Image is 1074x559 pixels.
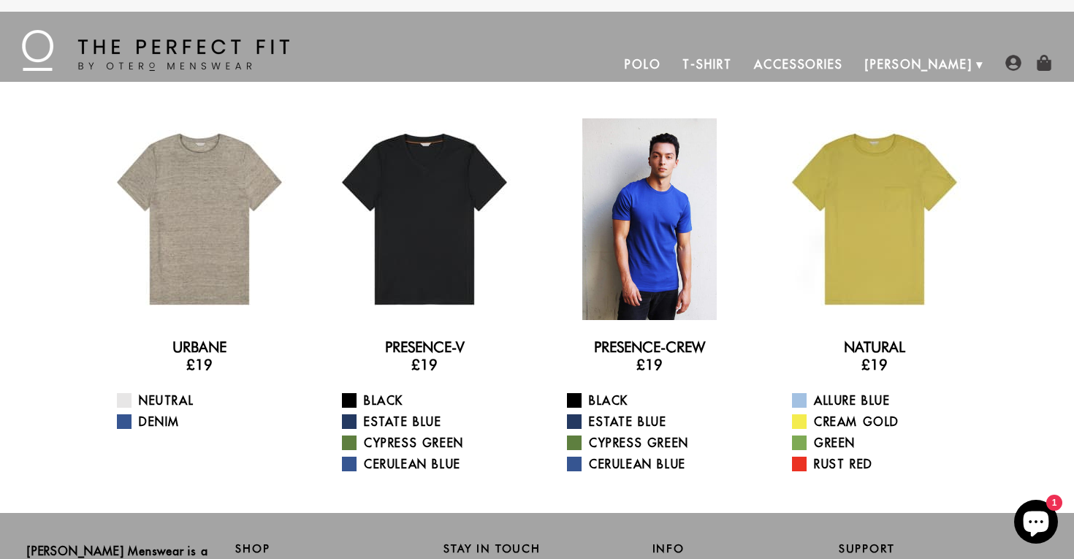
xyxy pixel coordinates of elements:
a: Natural [844,338,905,356]
a: Accessories [743,47,854,82]
h2: Support [839,542,1047,555]
a: Black [342,392,525,409]
a: Green [792,434,975,452]
h2: Shop [235,542,422,555]
h3: £19 [324,356,525,373]
a: T-Shirt [671,47,742,82]
a: Cerulean Blue [567,455,750,473]
h3: £19 [549,356,750,373]
a: Neutral [117,392,300,409]
a: Urbane [172,338,226,356]
h2: Stay in Touch [443,542,630,555]
inbox-online-store-chat: Shopify online store chat [1010,500,1062,547]
a: Cream Gold [792,413,975,430]
a: Rust Red [792,455,975,473]
a: Cerulean Blue [342,455,525,473]
a: Polo [614,47,672,82]
img: shopping-bag-icon.png [1036,55,1052,71]
a: Estate Blue [567,413,750,430]
a: Presence-V [385,338,465,356]
a: Cypress Green [342,434,525,452]
h3: £19 [774,356,975,373]
a: Denim [117,413,300,430]
a: Black [567,392,750,409]
a: [PERSON_NAME] [854,47,983,82]
a: Presence-Crew [594,338,705,356]
h3: £19 [99,356,300,373]
a: Cypress Green [567,434,750,452]
a: Estate Blue [342,413,525,430]
h2: Info [652,542,839,555]
img: user-account-icon.png [1005,55,1021,71]
a: Allure Blue [792,392,975,409]
img: The Perfect Fit - by Otero Menswear - Logo [22,30,289,71]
